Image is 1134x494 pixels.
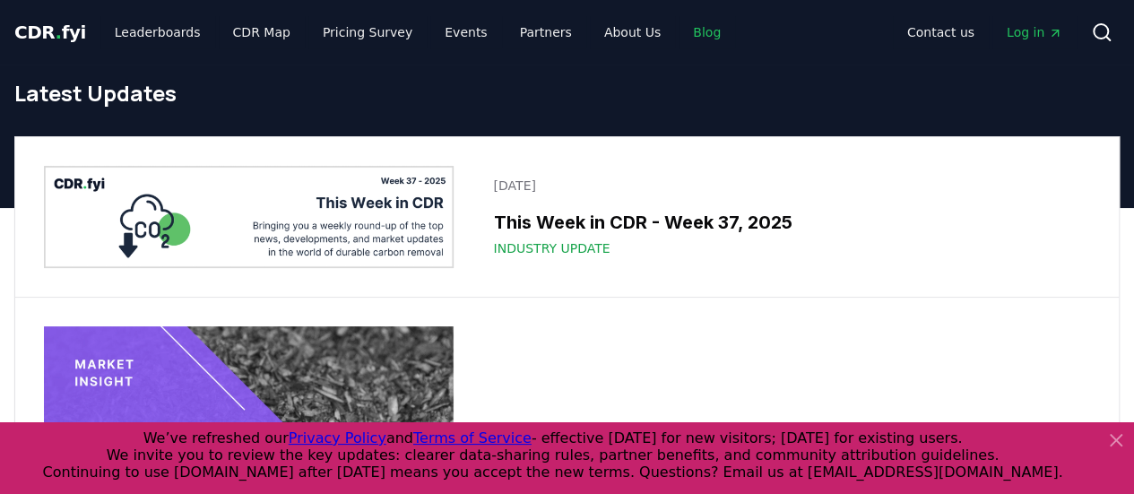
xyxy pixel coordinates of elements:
[893,16,989,48] a: Contact us
[56,22,62,43] span: .
[100,16,215,48] a: Leaderboards
[506,16,586,48] a: Partners
[493,209,1079,236] h3: This Week in CDR - Week 37, 2025
[1007,23,1062,41] span: Log in
[219,16,305,48] a: CDR Map
[430,16,501,48] a: Events
[893,16,1077,48] nav: Main
[679,16,735,48] a: Blog
[493,177,1079,195] p: [DATE]
[482,166,1090,268] a: [DATE]This Week in CDR - Week 37, 2025Industry Update
[44,166,454,268] img: This Week in CDR - Week 37, 2025 blog post image
[493,239,610,257] span: Industry Update
[992,16,1077,48] a: Log in
[590,16,675,48] a: About Us
[14,22,86,43] span: CDR fyi
[100,16,735,48] nav: Main
[308,16,427,48] a: Pricing Survey
[14,20,86,45] a: CDR.fyi
[14,79,1120,108] h1: Latest Updates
